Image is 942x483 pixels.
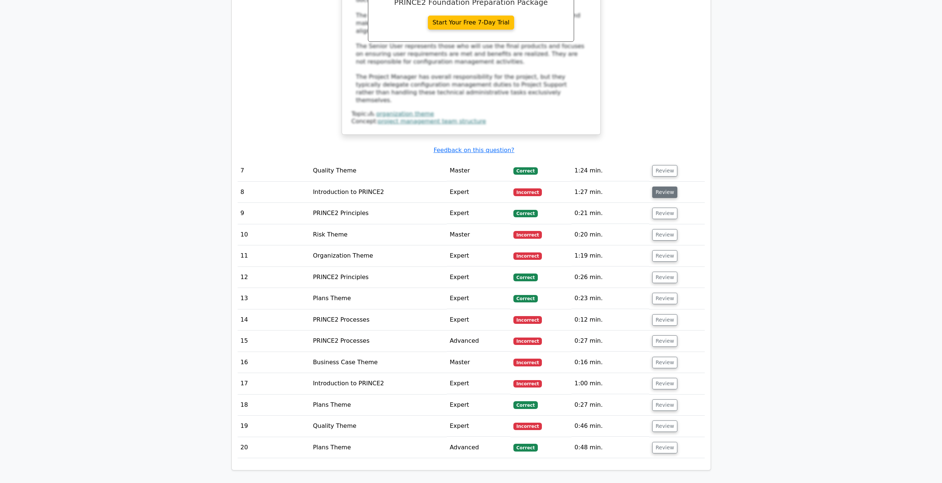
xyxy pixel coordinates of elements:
td: Introduction to PRINCE2 [310,373,447,394]
span: Correct [513,295,537,302]
td: 7 [238,160,310,181]
span: Incorrect [513,380,542,388]
td: PRINCE2 Principles [310,267,447,288]
td: Quality Theme [310,160,447,181]
td: Plans Theme [310,395,447,416]
td: 19 [238,416,310,437]
td: 0:16 min. [571,352,649,373]
td: Master [447,352,510,373]
td: 13 [238,288,310,309]
td: 10 [238,224,310,245]
td: 0:26 min. [571,267,649,288]
td: Introduction to PRINCE2 [310,182,447,203]
span: Correct [513,444,537,451]
div: Concept: [352,118,591,125]
span: Correct [513,401,537,409]
button: Review [652,335,677,347]
td: 0:23 min. [571,288,649,309]
td: Expert [447,245,510,266]
button: Review [652,208,677,219]
span: Incorrect [513,316,542,323]
span: Incorrect [513,252,542,260]
td: PRINCE2 Processes [310,331,447,352]
td: Plans Theme [310,288,447,309]
td: 17 [238,373,310,394]
td: 0:27 min. [571,395,649,416]
td: 0:12 min. [571,309,649,331]
td: 0:21 min. [571,203,649,224]
span: Correct [513,274,537,281]
td: Expert [447,288,510,309]
td: 9 [238,203,310,224]
td: Expert [447,203,510,224]
span: Incorrect [513,359,542,366]
td: 12 [238,267,310,288]
td: 1:24 min. [571,160,649,181]
td: 0:48 min. [571,437,649,458]
button: Review [652,378,677,389]
button: Review [652,165,677,177]
td: 11 [238,245,310,266]
td: 20 [238,437,310,458]
td: Risk Theme [310,224,447,245]
span: Incorrect [513,338,542,345]
td: PRINCE2 Processes [310,309,447,331]
td: 8 [238,182,310,203]
span: Correct [513,210,537,217]
button: Review [652,314,677,326]
td: Master [447,160,510,181]
td: Plans Theme [310,437,447,458]
button: Review [652,293,677,304]
button: Review [652,442,677,453]
button: Review [652,250,677,262]
span: Incorrect [513,188,542,196]
td: 18 [238,395,310,416]
td: Advanced [447,331,510,352]
td: Expert [447,416,510,437]
a: Feedback on this question? [433,147,514,154]
td: 0:27 min. [571,331,649,352]
td: 1:00 min. [571,373,649,394]
td: 0:20 min. [571,224,649,245]
td: Master [447,224,510,245]
td: Advanced [447,437,510,458]
button: Review [652,357,677,368]
button: Review [652,420,677,432]
span: Incorrect [513,423,542,430]
button: Review [652,187,677,198]
span: Correct [513,167,537,175]
td: PRINCE2 Principles [310,203,447,224]
td: Quality Theme [310,416,447,437]
td: Organization Theme [310,245,447,266]
td: 1:27 min. [571,182,649,203]
button: Review [652,399,677,411]
td: 0:46 min. [571,416,649,437]
a: project management team structure [378,118,486,125]
a: organization theme [376,110,434,117]
td: 15 [238,331,310,352]
td: 1:19 min. [571,245,649,266]
td: Expert [447,267,510,288]
button: Review [652,229,677,241]
button: Review [652,272,677,283]
td: Expert [447,373,510,394]
a: Start Your Free 7-Day Trial [428,16,514,30]
td: 16 [238,352,310,373]
td: Business Case Theme [310,352,447,373]
td: Expert [447,395,510,416]
td: 14 [238,309,310,331]
span: Incorrect [513,231,542,238]
td: Expert [447,309,510,331]
td: Expert [447,182,510,203]
div: Topic: [352,110,591,118]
